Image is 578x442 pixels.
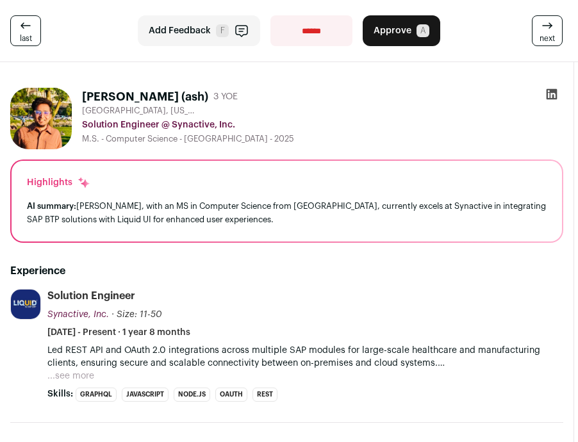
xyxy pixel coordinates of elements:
span: [DATE] - Present · 1 year 8 months [47,326,190,339]
div: Solution Engineer @ Synactive, Inc. [82,119,563,131]
div: 3 YOE [213,90,238,103]
span: Skills: [47,388,73,400]
li: JavaScript [122,388,169,402]
span: Approve [374,24,411,37]
div: Solution Engineer [47,289,135,303]
li: REST [252,388,277,402]
span: next [540,33,555,44]
li: OAuth [215,388,247,402]
span: AI summary: [27,202,76,210]
span: last [20,33,32,44]
img: ea347595faca05a1f6a2e90fe5689169bd2352b612bb503af0e6b8ca668b73bf.jpg [10,88,72,149]
span: Synactive, Inc. [47,310,109,319]
h2: Experience [10,263,563,279]
span: F [216,24,229,37]
div: Highlights [27,176,90,189]
img: bcbdc7282b4cfc9f4d74ba9c045c1b3e9317a236be3369e4fb147a359425e48e.jpg [11,290,40,319]
div: [PERSON_NAME], with an MS in Computer Science from [GEOGRAPHIC_DATA], currently excels at Synacti... [27,199,547,226]
p: Led REST API and OAuth 2.0 integrations across multiple SAP modules for large-scale healthcare an... [47,344,563,370]
a: last [10,15,41,46]
li: GraphQL [76,388,117,402]
span: Add Feedback [149,24,211,37]
a: next [532,15,563,46]
button: Approve A [363,15,440,46]
div: M.S. - Computer Science - [GEOGRAPHIC_DATA] - 2025 [82,134,563,144]
span: · Size: 11-50 [111,310,162,319]
button: ...see more [47,370,94,382]
h1: [PERSON_NAME] (ash) [82,88,208,106]
button: Add Feedback F [138,15,260,46]
li: Node.js [174,388,210,402]
span: [GEOGRAPHIC_DATA], [US_STATE], [GEOGRAPHIC_DATA] [82,106,197,116]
